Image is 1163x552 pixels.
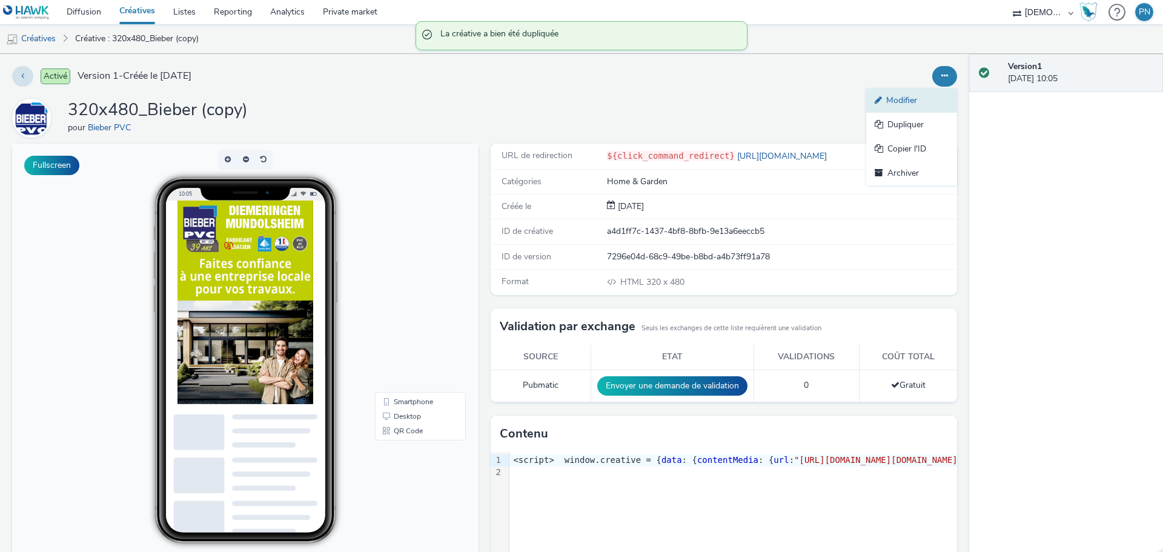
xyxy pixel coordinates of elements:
li: QR Code [365,280,451,294]
th: Validations [754,345,859,370]
a: Créative : 320x480_Bieber (copy) [69,24,205,53]
small: Seuls les exchanges de cette liste requièrent une validation [641,324,821,333]
span: [DATE] [615,201,644,212]
span: URL de redirection [502,150,572,161]
span: Format [502,276,529,287]
a: Modifier [866,88,957,113]
span: Catégories [502,176,542,187]
span: data [661,455,682,465]
code: ${click_command_redirect} [607,151,735,161]
div: [DATE] 10:05 [1008,61,1153,85]
div: Home & Garden [607,176,956,188]
a: Archiver [866,161,957,185]
img: mobile [6,33,18,45]
span: url [774,455,789,465]
span: 10:05 [167,47,180,53]
img: Bieber PVC [14,99,49,138]
span: contentMedia [697,455,758,465]
div: PN [1139,3,1150,21]
a: Bieber PVC [88,122,136,133]
span: La créative a bien été dupliquée [440,28,735,44]
a: Dupliquer [866,113,957,137]
strong: Version 1 [1008,61,1042,72]
img: undefined Logo [3,5,50,20]
img: Hawk Academy [1079,2,1098,22]
th: Source [491,345,591,370]
div: Création 07 octobre 2025, 10:05 [615,201,644,213]
li: Smartphone [365,251,451,265]
span: pour [68,122,88,133]
a: Hawk Academy [1079,2,1102,22]
a: [URL][DOMAIN_NAME] [735,150,832,162]
span: Gratuit [891,379,926,391]
button: Fullscreen [24,156,79,175]
span: QR Code [382,284,411,291]
div: 7296e04d-68c9-49be-b8bd-a4b73ff91a78 [607,251,956,263]
span: "[URL][DOMAIN_NAME][DOMAIN_NAME]" [794,455,963,465]
span: HTML [620,276,646,288]
span: ID de version [502,251,551,262]
span: Version 1 - Créée le [DATE] [78,69,191,83]
th: Coût total [859,345,957,370]
h3: Contenu [500,425,548,443]
button: Envoyer une demande de validation [597,376,747,396]
span: Smartphone [382,254,421,262]
h3: Validation par exchange [500,318,635,336]
span: 320 x 480 [619,276,684,288]
div: 2 [491,467,503,479]
a: Copier l'ID [866,137,957,161]
h1: 320x480_Bieber (copy) [68,99,248,122]
td: Pubmatic [491,370,591,402]
span: 0 [804,379,809,391]
div: 1 [491,454,503,467]
div: a4d1ff7c-1437-4bf8-8bfb-9e13a6eeccb5 [607,225,956,238]
li: Desktop [365,265,451,280]
th: Etat [591,345,754,370]
span: Desktop [382,269,409,276]
span: Activé [41,68,70,84]
span: ID de créative [502,225,553,237]
a: Bieber PVC [12,112,56,124]
span: Créée le [502,201,531,212]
